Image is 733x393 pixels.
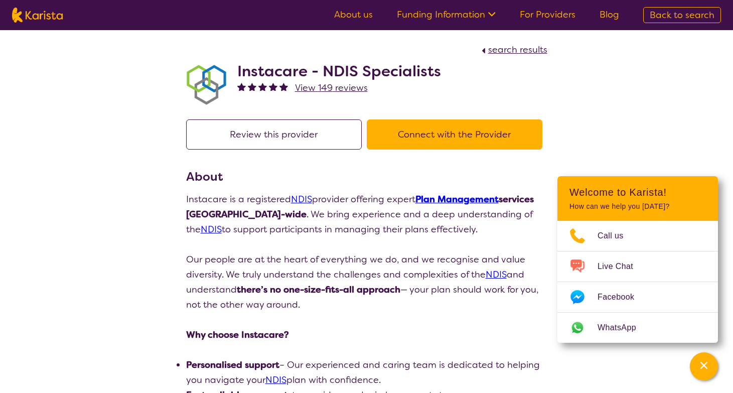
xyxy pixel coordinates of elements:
a: Blog [600,9,619,21]
a: NDIS [201,223,222,235]
li: – Our experienced and caring team is dedicated to helping you navigate your plan with confidence. [186,357,547,387]
a: Back to search [643,7,721,23]
h2: Instacare - NDIS Specialists [237,62,441,80]
p: How can we help you [DATE]? [569,202,706,211]
strong: Why choose Instacare? [186,329,289,341]
a: Web link opens in a new tab. [557,313,718,343]
a: NDIS [486,269,507,281]
img: obkhna0zu27zdd4ubuus.png [186,65,226,105]
button: Review this provider [186,119,362,150]
p: Instacare is a registered provider offering expert . We bring experience and a deep understanding... [186,192,547,237]
a: search results [479,44,547,56]
a: Plan Management [415,193,499,205]
strong: there’s no one-size-fits-all approach [237,284,400,296]
a: View 149 reviews [295,80,368,95]
h3: About [186,168,547,186]
a: About us [334,9,373,21]
img: fullstar [248,82,256,91]
span: search results [488,44,547,56]
a: NDIS [265,374,286,386]
span: Back to search [650,9,714,21]
a: For Providers [520,9,575,21]
img: fullstar [258,82,267,91]
p: Our people are at the heart of everything we do, and we recognise and value diversity. We truly u... [186,252,547,312]
div: Channel Menu [557,176,718,343]
img: fullstar [279,82,288,91]
img: Karista logo [12,8,63,23]
img: fullstar [237,82,246,91]
span: View 149 reviews [295,82,368,94]
span: WhatsApp [598,320,648,335]
span: Live Chat [598,259,645,274]
span: Call us [598,228,636,243]
img: fullstar [269,82,277,91]
a: NDIS [291,193,312,205]
h2: Welcome to Karista! [569,186,706,198]
button: Channel Menu [690,352,718,380]
ul: Choose channel [557,221,718,343]
button: Connect with the Provider [367,119,542,150]
strong: Personalised support [186,359,279,371]
a: Funding Information [397,9,496,21]
a: Connect with the Provider [367,128,547,141]
a: Review this provider [186,128,367,141]
span: Facebook [598,290,646,305]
